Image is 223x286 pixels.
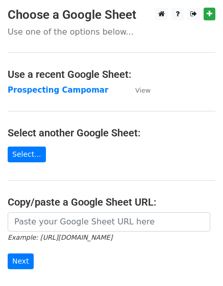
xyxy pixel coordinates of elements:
[8,8,215,22] h3: Choose a Google Sheet
[8,234,112,241] small: Example: [URL][DOMAIN_NAME]
[125,85,151,95] a: View
[8,196,215,208] h4: Copy/paste a Google Sheet URL:
[8,253,34,269] input: Next
[8,212,210,232] input: Paste your Google Sheet URL here
[135,87,151,94] small: View
[8,147,46,162] a: Select...
[8,85,108,95] a: Prospecting Campomar
[8,26,215,37] p: Use one of the options below...
[8,127,215,139] h4: Select another Google Sheet:
[8,68,215,80] h4: Use a recent Google Sheet:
